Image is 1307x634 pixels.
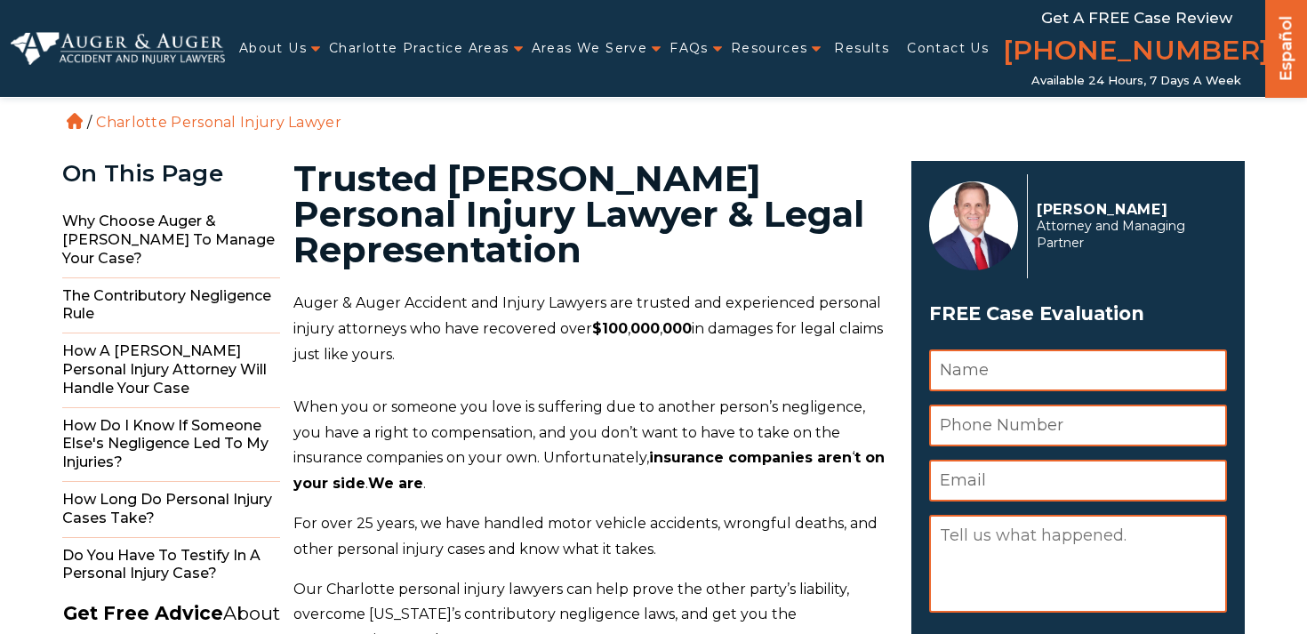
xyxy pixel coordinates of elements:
span: FREE Case Evaluation [929,297,1227,331]
strong: $100 [592,320,628,337]
span: Why Choose Auger & [PERSON_NAME] to Manage Your Case? [62,204,280,277]
span: The Contributory Negligence Rule [62,278,280,334]
img: Auger & Auger Accident and Injury Lawyers Logo [11,32,225,65]
span: How Long do Personal Injury Cases Take? [62,482,280,538]
span: Get a FREE Case Review [1041,9,1232,27]
p: When you or someone you love is suffering due to another person’s negligence, you have a right to... [293,395,890,497]
a: About Us [239,30,307,67]
a: Contact Us [907,30,989,67]
strong: insurance companies aren [649,449,852,466]
a: Charlotte Practice Areas [329,30,509,67]
span: Do You Have to Testify in a Personal Injury Case? [62,538,280,593]
div: On This Page [62,161,280,187]
input: Name [929,349,1227,391]
p: Auger & Auger Accident and Injury Lawyers are trusted and experienced personal injury attorneys w... [293,291,890,367]
span: Available 24 Hours, 7 Days a Week [1031,74,1241,88]
p: [PERSON_NAME] [1037,201,1217,218]
strong: We are [368,475,423,492]
strong: Get Free Advice [63,602,223,624]
input: Email [929,460,1227,502]
h1: Trusted [PERSON_NAME] Personal Injury Lawyer & Legal Representation [293,161,890,268]
strong: 000 [662,320,692,337]
p: For over 25 years, we have handled motor vehicle accidents, wrongful deaths, and other personal i... [293,511,890,563]
a: [PHONE_NUMBER] [1003,31,1270,74]
a: Resources [731,30,808,67]
a: Results [834,30,889,67]
input: Phone Number [929,405,1227,446]
span: How do I Know if Someone Else's Negligence Led to My Injuries? [62,408,280,482]
a: FAQs [670,30,709,67]
a: Areas We Serve [532,30,648,67]
img: Herbert Auger [929,181,1018,270]
span: Attorney and Managing Partner [1037,218,1217,252]
span: How a [PERSON_NAME] Personal Injury Attorney Will Handle Your Case [62,333,280,407]
li: Charlotte Personal Injury Lawyer [92,114,346,131]
strong: 000 [630,320,660,337]
a: Home [67,113,83,129]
